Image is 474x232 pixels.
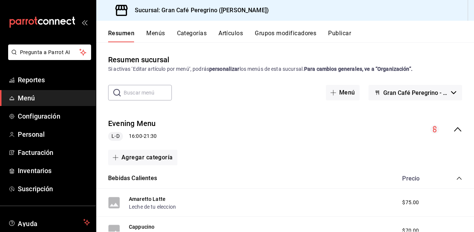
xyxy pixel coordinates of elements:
[108,174,157,183] button: Bebidas Calientes
[108,65,462,73] div: Si activas ‘Editar artículo por menú’, podrás los menús de esta sucursal.
[20,49,80,56] span: Pregunta a Parrot AI
[8,44,91,60] button: Pregunta a Parrot AI
[109,132,122,140] span: L-D
[108,54,169,65] div: Resumen sucursal
[108,30,134,42] button: Resumen
[326,85,360,100] button: Menú
[218,30,243,42] button: Artículos
[108,132,157,141] div: 16:00 - 21:30
[255,30,316,42] button: Grupos modificadores
[124,85,172,100] input: Buscar menú
[18,184,90,194] span: Suscripción
[96,112,474,147] div: collapse-menu-row
[328,30,351,42] button: Publicar
[18,166,90,176] span: Inventarios
[177,30,207,42] button: Categorías
[108,118,156,129] button: Evening Menu
[129,195,166,203] button: Amaretto Latte
[18,93,90,103] span: Menú
[383,89,448,96] span: Gran Café Peregrino - [PERSON_NAME]
[108,150,177,165] button: Agregar categoría
[402,199,419,206] span: $75.00
[456,175,462,181] button: collapse-category-row
[368,85,462,100] button: Gran Café Peregrino - [PERSON_NAME]
[395,175,442,182] div: Precio
[18,148,90,158] span: Facturación
[129,6,269,15] h3: Sucursal: Gran Café Peregrino ([PERSON_NAME])
[129,223,154,231] button: Cappucino
[304,66,413,72] strong: Para cambios generales, ve a “Organización”.
[5,54,91,62] a: Pregunta a Parrot AI
[81,19,87,25] button: open_drawer_menu
[18,75,90,85] span: Reportes
[129,203,176,211] button: Leche de tu eleccion
[146,30,165,42] button: Menús
[209,66,240,72] strong: personalizar
[18,129,90,139] span: Personal
[18,218,80,227] span: Ayuda
[18,111,90,121] span: Configuración
[108,30,474,42] div: navigation tabs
